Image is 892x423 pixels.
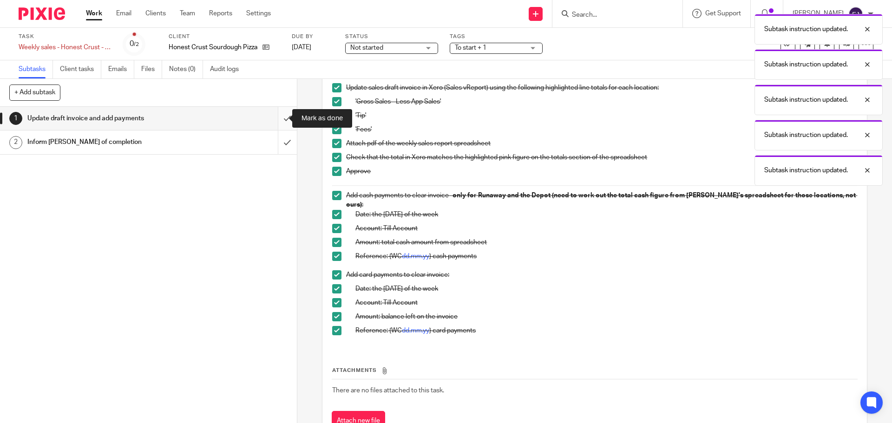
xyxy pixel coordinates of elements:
[764,60,848,69] p: Subtask instruction updated.
[134,42,139,47] small: /2
[9,136,22,149] div: 2
[130,39,139,49] div: 0
[350,45,383,51] span: Not started
[346,270,857,280] p: Add card payments to clear invoice:
[19,33,111,40] label: Task
[355,298,857,307] p: Account: Till Account
[848,7,863,21] img: svg%3E
[27,135,188,149] h1: Inform [PERSON_NAME] of completion
[169,43,258,52] p: Honest Crust Sourdough Pizza Ltd
[355,224,857,233] p: Account: Till Account
[764,130,848,140] p: Subtask instruction updated.
[346,153,857,162] p: Check that the total in Xero matches the highlighted pink figure on the totals section of the spr...
[355,252,857,261] p: Reference: {WC } cash payments
[141,60,162,78] a: Files
[19,60,53,78] a: Subtasks
[27,111,188,125] h1: Update draft invoice and add payments
[332,387,444,394] span: There are no files attached to this task.
[210,60,246,78] a: Audit logs
[764,166,848,175] p: Subtask instruction updated.
[346,191,857,210] p: Add cash payments to clear invoice - :
[86,9,102,18] a: Work
[346,83,857,92] p: Update sales draft invoice in Xero (Sales vReport) using the following highlighted line totals fo...
[209,9,232,18] a: Reports
[145,9,166,18] a: Clients
[180,9,195,18] a: Team
[355,210,857,219] p: Date: the [DATE] of the week
[355,111,857,120] p: 'Tip'
[9,85,60,100] button: + Add subtask
[355,326,857,335] p: Reference: {WC } card payments
[108,60,134,78] a: Emails
[292,44,311,51] span: [DATE]
[345,33,438,40] label: Status
[346,139,857,148] p: Attach pdf of the weekly sales report spreadsheet
[60,60,101,78] a: Client tasks
[355,312,857,321] p: Amount: balance left on the invoice
[764,25,848,34] p: Subtask instruction updated.
[346,167,857,176] p: Approve
[19,7,65,20] img: Pixie
[9,112,22,125] div: 1
[402,253,429,260] a: dd.mm.yy
[169,33,280,40] label: Client
[292,33,334,40] label: Due by
[116,9,131,18] a: Email
[246,9,271,18] a: Settings
[332,368,377,373] span: Attachments
[355,97,857,106] p: 'Gross Sales - Less App Sales'
[355,238,857,247] p: Amount: total cash amount from spreadsheet
[355,284,857,293] p: Date: the [DATE] of the week
[169,60,203,78] a: Notes (0)
[764,95,848,104] p: Subtask instruction updated.
[355,125,857,134] p: 'Fees'
[402,327,429,334] a: dd.mm.yy
[19,43,111,52] div: Weekly sales - Honest Crust - week 32
[346,192,857,208] strong: only for Runaway and the Depot (need to work out the total cash figure from [PERSON_NAME]'s sprea...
